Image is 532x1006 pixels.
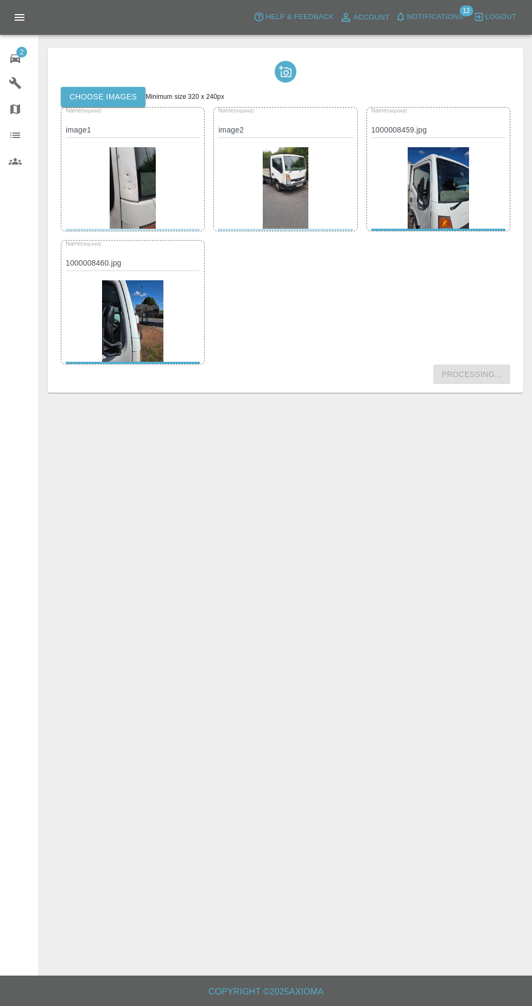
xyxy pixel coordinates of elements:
[66,240,102,247] span: Name
[145,93,224,100] span: Minimum size 320 x 240px
[61,87,145,107] label: Choose images
[7,4,33,30] button: Open drawer
[218,107,254,114] span: Name
[459,5,473,16] span: 12
[371,107,407,114] span: Name
[66,107,102,114] span: Name
[337,9,392,26] a: Account
[81,108,101,113] small: (required)
[251,9,336,26] button: Help & Feedback
[471,9,519,26] button: Logout
[265,11,333,23] span: Help & Feedback
[81,241,101,246] small: (required)
[387,108,407,113] small: (required)
[353,11,390,24] span: Account
[392,9,466,26] button: Notifications
[485,11,516,23] span: Logout
[16,47,27,58] span: 2
[9,984,523,999] h6: Copyright © 2025 Axioma
[407,11,464,23] span: Notifications
[234,108,254,113] small: (required)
